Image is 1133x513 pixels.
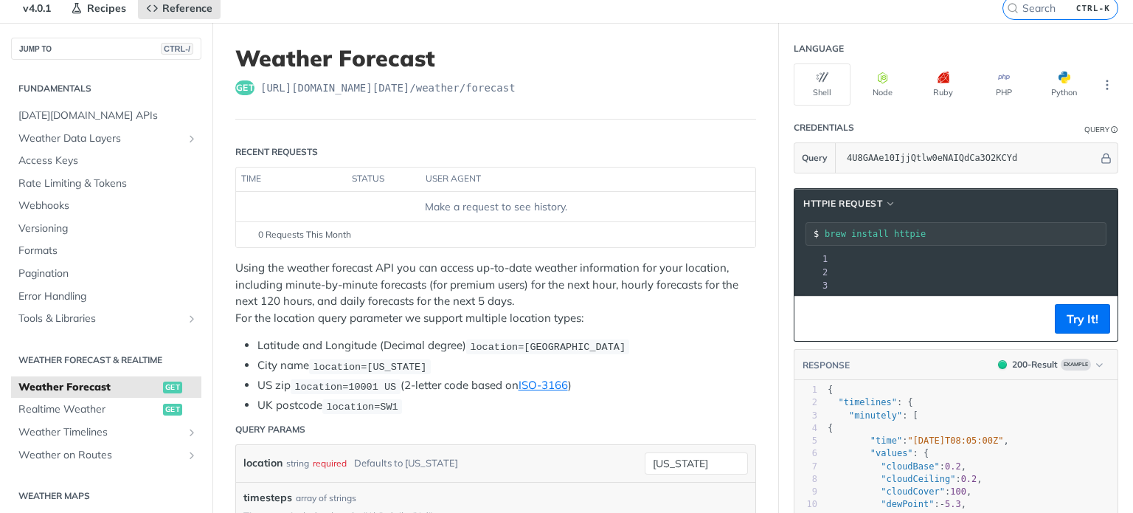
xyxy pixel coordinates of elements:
span: "minutely" [849,410,902,421]
i: Information [1111,126,1118,134]
div: 3 [805,279,830,292]
span: CTRL-/ [161,43,193,55]
button: Shell [794,63,850,106]
a: Versioning [11,218,201,240]
span: Example [1061,359,1091,371]
span: "cloudCover" [881,486,945,497]
span: "timelines" [838,397,896,407]
span: : , [828,499,966,509]
a: Weather Data LayersShow subpages for Weather Data Layers [11,128,201,150]
span: Weather on Routes [18,448,182,463]
a: Formats [11,240,201,262]
th: time [236,168,347,191]
p: Using the weather forecast API you can access up-to-date weather information for your location, i... [235,260,756,326]
span: Recipes [87,1,126,15]
a: Realtime Weatherget [11,399,201,421]
div: 1 [794,384,817,396]
button: Python [1036,63,1092,106]
div: Defaults to [US_STATE] [354,452,458,474]
div: 3 [794,410,817,422]
div: Recent Requests [235,145,318,159]
span: Weather Data Layers [18,131,182,146]
span: location=SW1 [326,401,398,412]
div: 6 [794,447,817,460]
button: 200200-ResultExample [991,357,1110,372]
kbd: CTRL-K [1073,1,1114,16]
div: QueryInformation [1084,124,1118,135]
a: Weather Forecastget [11,376,201,399]
span: 100 [950,486,966,497]
button: Show subpages for Tools & Libraries [186,313,198,325]
a: Pagination [11,263,201,285]
span: https://api.tomorrow.io/v4/weather/forecast [260,80,516,95]
button: PHP [975,63,1032,106]
span: : , [828,486,971,497]
li: Latitude and Longitude (Decimal degree) [257,337,756,354]
button: Node [854,63,911,106]
span: : , [828,474,983,484]
h2: Weather Maps [11,489,201,503]
span: : , [828,461,966,472]
span: Versioning [18,221,198,236]
span: "dewPoint" [881,499,934,509]
span: Realtime Weather [18,402,159,417]
button: Query [794,143,836,173]
span: get [163,404,182,416]
button: Try It! [1055,304,1110,334]
a: Weather TimelinesShow subpages for Weather Timelines [11,421,201,444]
div: 1 [805,252,830,266]
input: apikey [839,143,1098,173]
a: Weather on RoutesShow subpages for Weather on Routes [11,444,201,466]
span: Pagination [18,266,198,281]
div: 4 [794,422,817,435]
a: ISO-3166 [519,378,568,392]
span: timesteps [243,490,292,506]
span: Weather Forecast [18,380,159,395]
button: HTTPie Request [798,196,901,211]
div: Language [794,42,844,55]
span: 5.3 [945,499,961,509]
th: user agent [420,168,726,191]
span: "time" [870,435,902,446]
div: Query [1084,124,1109,135]
div: required [313,452,347,474]
svg: More ellipsis [1101,78,1114,92]
span: Weather Timelines [18,425,182,440]
span: 0 Requests This Month [258,228,351,241]
div: array of strings [296,492,356,505]
span: "cloudCeiling" [881,474,955,484]
span: { [828,385,833,395]
button: Hide [1098,151,1114,165]
div: 9 [794,486,817,498]
span: location=10001 US [294,381,396,392]
svg: Search [1007,2,1019,14]
span: : , [828,435,1009,446]
span: : { [828,397,913,407]
span: Reference [162,1,212,15]
a: Access Keys [11,150,201,172]
button: RESPONSE [802,358,850,373]
li: City name [257,357,756,374]
input: Request instructions [825,229,1106,239]
span: HTTPie Request [803,197,882,210]
div: Query Params [235,423,305,436]
div: 5 [794,435,817,447]
button: Ruby [915,63,971,106]
div: 10 [794,498,817,511]
label: location [243,452,283,474]
span: Formats [18,244,198,258]
span: Tools & Libraries [18,311,182,326]
button: More Languages [1096,74,1118,96]
button: Show subpages for Weather Data Layers [186,133,198,145]
li: UK postcode [257,397,756,414]
span: : [ [828,410,918,421]
a: [DATE][DOMAIN_NAME] APIs [11,105,201,127]
span: Error Handling [18,289,198,304]
span: Rate Limiting & Tokens [18,176,198,191]
span: Webhooks [18,199,198,213]
span: 0.2 [961,474,977,484]
span: "[DATE]T08:05:00Z" [907,435,1003,446]
h1: Weather Forecast [235,45,756,72]
a: Rate Limiting & Tokens [11,173,201,195]
span: Query [802,151,828,165]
